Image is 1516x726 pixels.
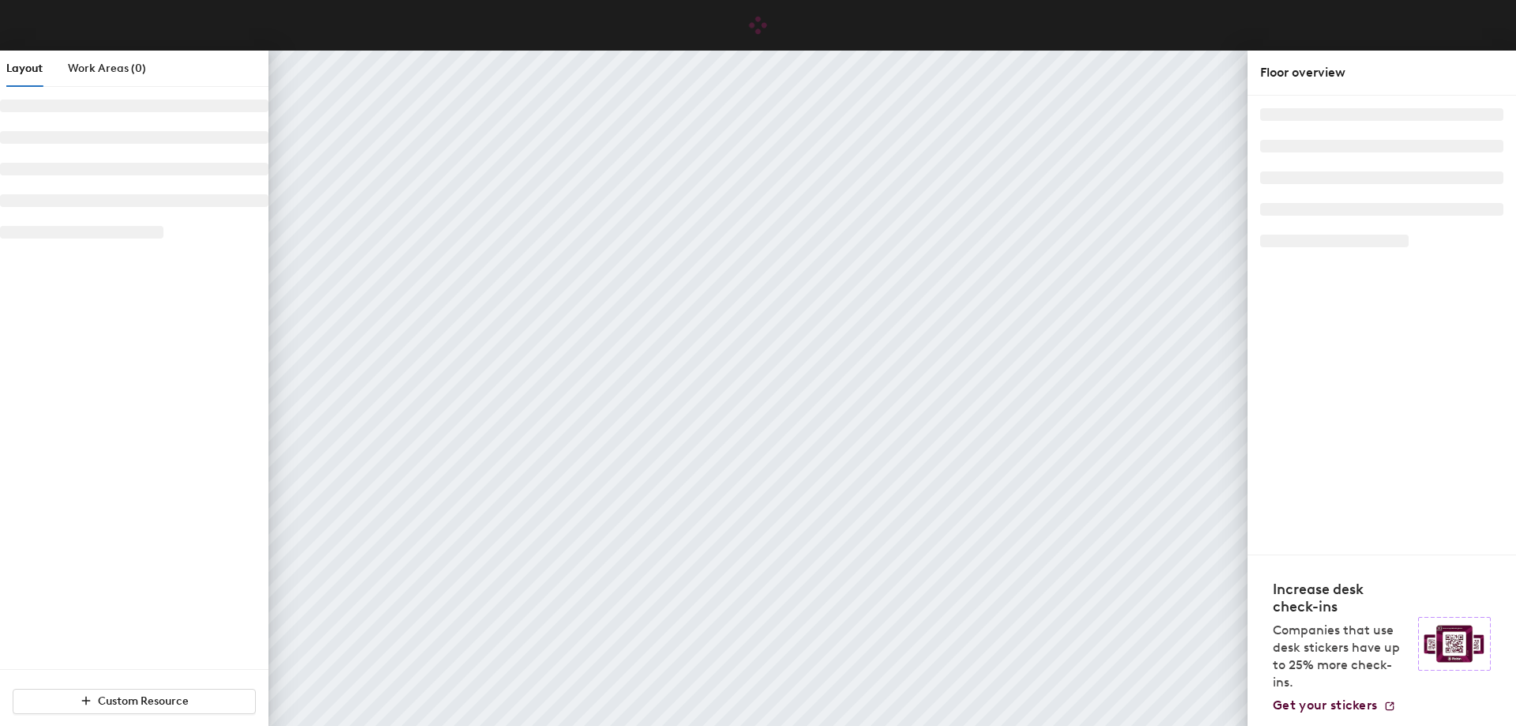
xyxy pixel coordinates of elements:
h4: Increase desk check-ins [1273,581,1409,615]
span: Custom Resource [98,694,189,708]
span: Get your stickers [1273,698,1377,713]
div: Floor overview [1260,63,1503,82]
img: Sticker logo [1418,617,1491,671]
span: Layout [6,62,43,75]
span: Work Areas (0) [68,62,146,75]
a: Get your stickers [1273,698,1396,713]
p: Companies that use desk stickers have up to 25% more check-ins. [1273,622,1409,691]
button: Custom Resource [13,689,256,714]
